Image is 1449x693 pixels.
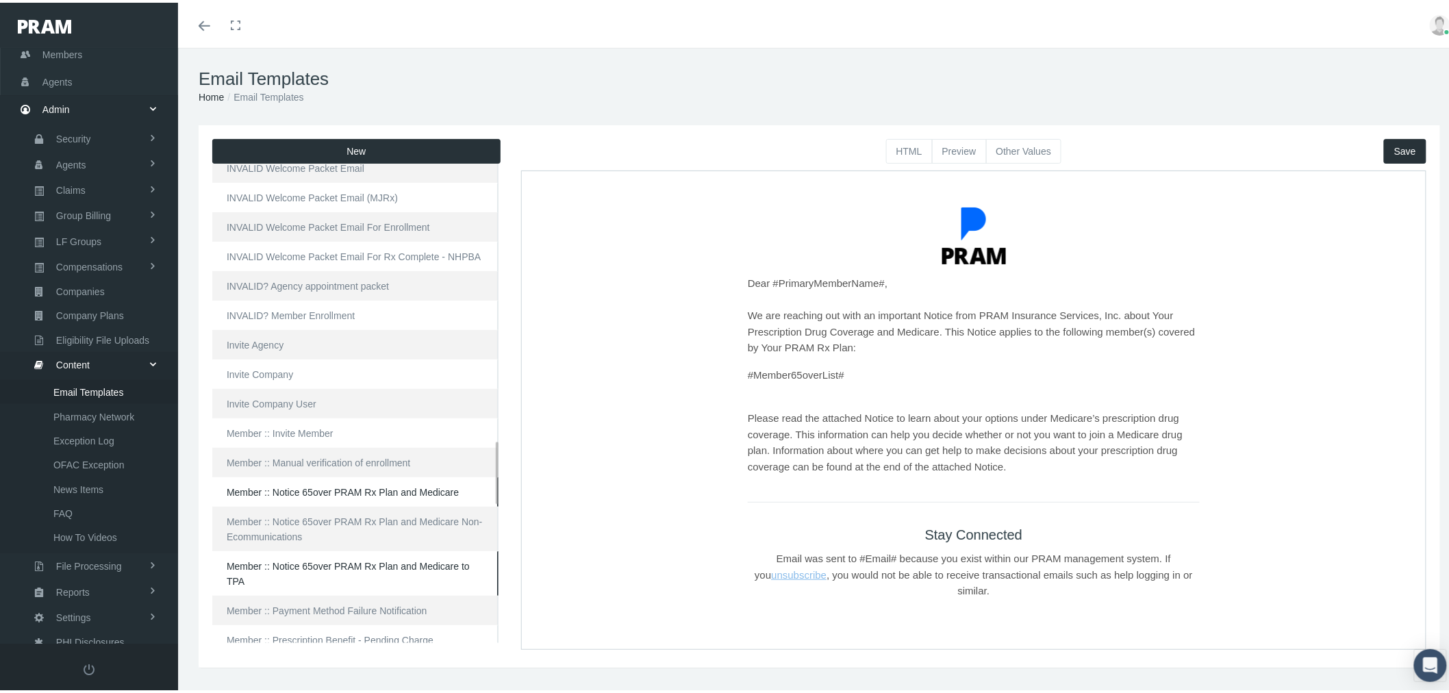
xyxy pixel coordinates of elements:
span: Dear #PrimaryMemberName#, [226,106,366,118]
span: Security [56,125,91,148]
span: Agents [42,66,73,92]
p: Email was sent to #Email# because you exist within our PRAM management system. If you , you would... [226,379,678,428]
span: Claims [56,176,86,199]
div: Basic example [886,136,1062,161]
div: Please read the attached Notice to learn about your options under Medicare’s prescription drug co... [226,104,678,303]
span: Email Templates [53,378,123,401]
span: LF Groups [56,227,101,251]
a: Member :: Manual verification of enrollment [212,445,499,475]
a: Member :: Notice 65over PRAM Rx Plan and Medicare Non-Ecommunications [212,504,499,549]
span: Eligibility File Uploads [56,326,149,349]
button: Other Values [986,136,1062,161]
a: Member :: Payment Method Failure Notification [212,593,499,622]
span: Exception Log [53,427,114,450]
span: Pharmacy Network [53,403,134,426]
a: Member :: Notice 65over PRAM Rx Plan and Medicare [212,475,499,504]
span: FAQ [53,499,73,522]
a: INVALID Welcome Packet Email For Enrollment [212,210,499,239]
span: How To Videos [53,523,117,546]
a: Member :: Notice 65over PRAM Rx Plan and Medicare to TPA [212,549,499,593]
a: Member :: Prescription Benefit - Pending Charge [212,622,499,652]
img: logo-words.jpg [420,77,484,93]
span: Group Billing [56,201,111,225]
a: INVALID Welcome Packet Email (MJRx) [212,180,499,210]
li: Email Templates [224,87,303,102]
span: Members [42,39,82,65]
img: logo-blue.png [436,36,468,69]
a: Home [199,89,224,100]
button: Save [1384,136,1426,161]
a: unsubscribe [249,398,305,409]
button: HTML [886,136,933,161]
a: INVALID Welcome Packet Email [212,151,499,180]
span: OFAC Exception [53,451,125,474]
span: Compensations [56,253,123,276]
h1: Email Templates [199,66,1440,87]
span: Companies [56,277,105,301]
p: #Member65overList# [226,196,678,212]
a: INVALID? Member Enrollment [212,298,499,327]
span: Reports [56,578,90,601]
h2: Stay Connected [226,355,678,372]
span: Admin [42,94,70,120]
a: Invite Agency [212,327,499,357]
span: Content [56,351,90,374]
span: News Items [53,475,103,499]
a: Invite Company User [212,386,499,416]
span: Settings [56,603,91,627]
p: We are reaching out with an important Notice from PRAM Insurance Services, Inc. about Your Prescr... [226,104,678,185]
span: PHI Disclosures [56,628,125,651]
span: Agents [56,151,86,174]
span: Company Plans [56,301,124,325]
span: File Processing [56,552,122,575]
a: Member :: Invite Member [212,416,499,445]
button: New [212,136,501,161]
button: Preview [932,136,987,161]
a: INVALID? Agency appointment packet [212,268,499,298]
div: Open Intercom Messenger [1414,646,1447,679]
a: Invite Company [212,357,499,386]
img: PRAM_20_x_78.png [18,17,71,31]
a: INVALID Welcome Packet Email For Rx Complete - NHPBA [212,239,499,268]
